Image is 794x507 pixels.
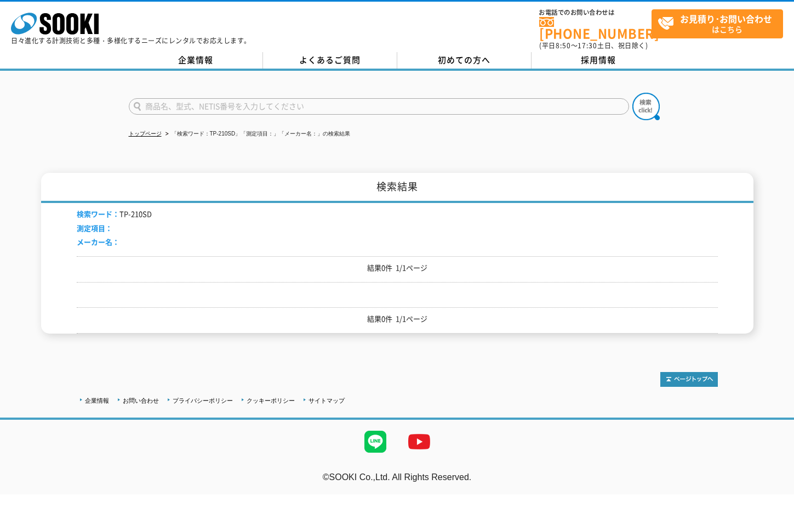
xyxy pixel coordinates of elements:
p: 結果0件 1/1ページ [77,262,718,274]
p: 結果0件 1/1ページ [77,313,718,325]
span: お電話でのお問い合わせは [539,9,652,16]
strong: お見積り･お問い合わせ [680,12,772,25]
li: TP-210SD [77,209,152,220]
p: 日々進化する計測技術と多種・多様化するニーズにレンタルでお応えします。 [11,37,251,44]
span: はこちら [658,10,782,37]
img: LINE [353,420,397,464]
a: 採用情報 [532,52,666,69]
a: 企業情報 [129,52,263,69]
a: 企業情報 [85,397,109,404]
img: btn_search.png [632,93,660,120]
a: クッキーポリシー [247,397,295,404]
span: 17:30 [578,41,597,50]
img: YouTube [397,420,441,464]
a: サイトマップ [309,397,345,404]
span: 測定項目： [77,223,112,233]
span: 8:50 [556,41,571,50]
a: プライバシーポリシー [173,397,233,404]
input: 商品名、型式、NETIS番号を入力してください [129,98,629,115]
a: よくあるご質問 [263,52,397,69]
a: お問い合わせ [123,397,159,404]
span: (平日 ～ 土日、祝日除く) [539,41,648,50]
a: テストMail [752,483,794,493]
a: トップページ [129,131,162,137]
h1: 検索結果 [41,173,753,203]
li: 「検索ワード：TP-210SD」「測定項目：」「メーカー名：」の検索結果 [163,128,351,140]
a: [PHONE_NUMBER] [539,17,652,40]
span: 初めての方へ [438,54,490,66]
img: トップページへ [660,372,718,387]
a: お見積り･お問い合わせはこちら [652,9,783,38]
span: 検索ワード： [77,209,119,219]
span: メーカー名： [77,236,119,247]
a: 初めての方へ [397,52,532,69]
